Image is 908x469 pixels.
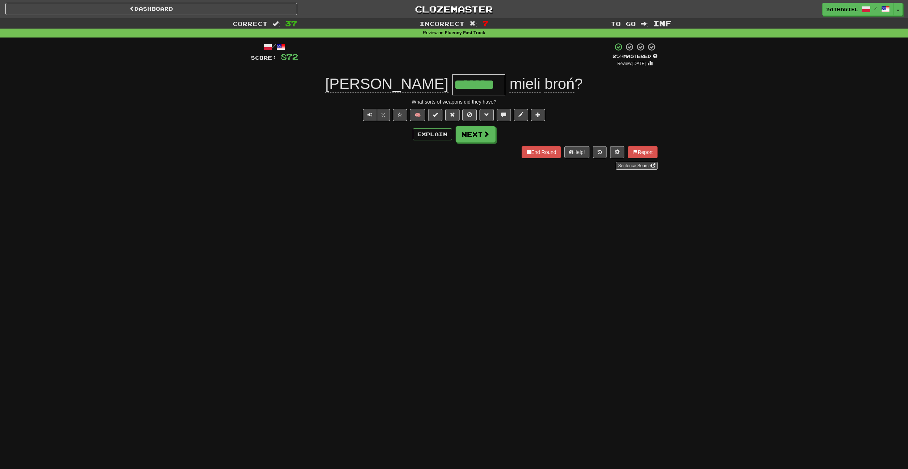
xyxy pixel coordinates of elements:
button: Play sentence audio (ctl+space) [363,109,377,121]
button: Discuss sentence (alt+u) [497,109,511,121]
span: 872 [281,52,298,61]
button: End Round [522,146,561,158]
span: 7 [482,19,488,28]
span: Score: [251,55,277,61]
span: Inf [653,19,671,28]
button: Report [628,146,657,158]
span: ? [505,75,583,93]
button: Next [456,126,496,143]
button: Reset to 0% Mastered (alt+r) [445,109,460,121]
span: 37 [285,19,297,28]
small: Review: [DATE] [617,61,646,66]
span: : [641,21,649,27]
span: mieli [509,75,540,93]
div: What sorts of weapons did they have? [251,98,658,105]
div: Mastered [613,53,658,60]
span: : [273,21,280,27]
button: Add to collection (alt+a) [531,109,545,121]
a: Sentence Source [616,162,657,170]
a: Sathariel / [822,3,894,16]
span: [PERSON_NAME] [325,75,448,93]
strong: Fluency Fast Track [445,30,485,35]
span: Incorrect [420,20,465,27]
button: 🧠 [410,109,425,121]
button: Set this sentence to 100% Mastered (alt+m) [428,109,442,121]
span: / [874,6,878,11]
span: Sathariel [826,6,858,13]
a: Dashboard [5,3,297,15]
span: To go [611,20,636,27]
span: : [470,21,477,27]
button: ½ [377,109,390,121]
button: Help! [564,146,590,158]
button: Explain [413,128,452,140]
button: Edit sentence (alt+d) [514,109,528,121]
button: Ignore sentence (alt+i) [462,109,477,121]
div: Text-to-speech controls [361,109,390,121]
a: Clozemaster [308,3,600,15]
button: Round history (alt+y) [593,146,607,158]
button: Grammar (alt+g) [480,109,494,121]
span: 25 % [613,53,623,59]
span: Correct [233,20,268,27]
div: / [251,43,298,51]
button: Favorite sentence (alt+f) [393,109,407,121]
span: broń [544,75,574,93]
